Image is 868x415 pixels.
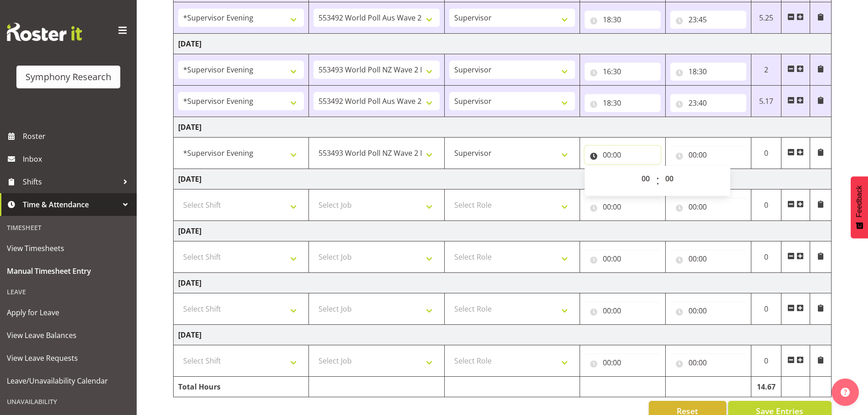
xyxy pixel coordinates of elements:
a: View Leave Balances [2,324,134,347]
input: Click to select... [670,302,746,320]
input: Click to select... [585,10,661,29]
input: Click to select... [670,146,746,164]
a: View Leave Requests [2,347,134,369]
td: 0 [751,345,781,377]
td: 0 [751,293,781,325]
td: 2 [751,54,781,86]
td: [DATE] [174,34,832,54]
span: Time & Attendance [23,198,118,211]
span: Shifts [23,175,118,189]
span: View Leave Requests [7,351,130,365]
span: : [656,169,659,192]
td: [DATE] [174,117,832,138]
td: 5.25 [751,2,781,34]
input: Click to select... [670,250,746,268]
span: View Leave Balances [7,328,130,342]
td: [DATE] [174,169,832,190]
td: 0 [751,241,781,273]
input: Click to select... [585,302,661,320]
span: Apply for Leave [7,306,130,319]
img: Rosterit website logo [7,23,82,41]
div: Unavailability [2,392,134,411]
a: View Timesheets [2,237,134,260]
input: Click to select... [585,94,661,112]
img: help-xxl-2.png [841,388,850,397]
div: Timesheet [2,218,134,237]
td: 0 [751,190,781,221]
td: [DATE] [174,325,832,345]
td: 5.17 [751,86,781,117]
span: View Timesheets [7,241,130,255]
input: Click to select... [670,198,746,216]
div: Symphony Research [26,70,111,84]
input: Click to select... [670,94,746,112]
span: Leave/Unavailability Calendar [7,374,130,388]
input: Click to select... [585,198,661,216]
a: Apply for Leave [2,301,134,324]
input: Click to select... [670,10,746,29]
input: Click to select... [585,354,661,372]
input: Click to select... [585,62,661,81]
td: 14.67 [751,377,781,397]
input: Click to select... [670,354,746,372]
a: Manual Timesheet Entry [2,260,134,282]
span: Roster [23,129,132,143]
span: Manual Timesheet Entry [7,264,130,278]
td: 0 [751,138,781,169]
button: Feedback - Show survey [851,176,868,238]
td: [DATE] [174,221,832,241]
input: Click to select... [670,62,746,81]
span: Feedback [855,185,863,217]
input: Click to select... [585,146,661,164]
td: Total Hours [174,377,309,397]
td: [DATE] [174,273,832,293]
span: Inbox [23,152,132,166]
a: Leave/Unavailability Calendar [2,369,134,392]
div: Leave [2,282,134,301]
input: Click to select... [585,250,661,268]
